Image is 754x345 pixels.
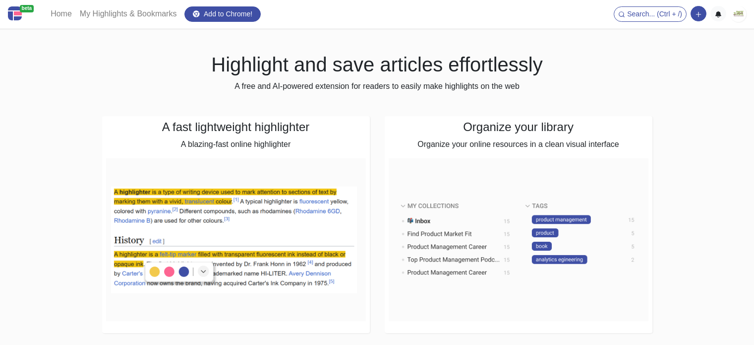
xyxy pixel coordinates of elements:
a: beta [8,4,39,24]
button: Search... (Ctrl + /) [614,6,687,22]
h4: A fast lightweight highlighter [106,120,366,135]
a: My Highlights & Bookmarks [76,4,181,24]
h1: Highlight and save articles effortlessly [102,53,652,76]
img: totaste [730,6,746,22]
h4: Organize your library [389,120,648,135]
p: A blazing-fast online highlighter [106,138,366,150]
a: Home [47,4,76,24]
img: Centroly [8,6,22,20]
p: Organize your online resources in a clean visual interface [389,138,648,150]
span: Search... (Ctrl + /) [627,10,682,18]
span: beta [20,5,34,12]
p: A free and AI-powered extension for readers to easily make highlights on the web [102,80,652,92]
img: Organize your library [389,158,648,321]
img: A fast lightweight highlighter [106,158,366,321]
a: Add to Chrome! [184,6,261,22]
